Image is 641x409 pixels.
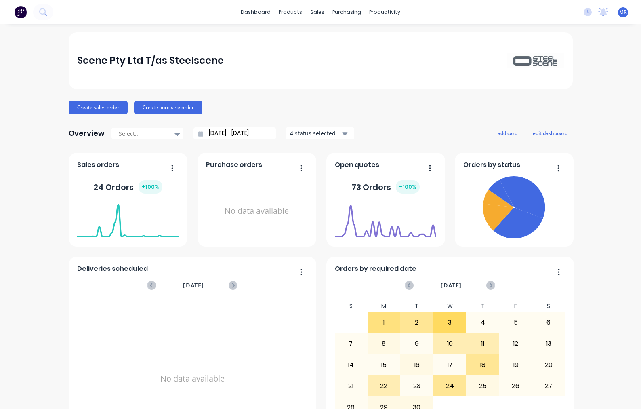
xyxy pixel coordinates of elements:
a: dashboard [237,6,275,18]
div: S [334,300,368,312]
div: 4 [467,312,499,333]
div: 7 [335,333,367,354]
div: sales [306,6,328,18]
button: Create purchase order [134,101,202,114]
img: Factory [15,6,27,18]
div: productivity [365,6,404,18]
div: M [368,300,401,312]
div: 1 [368,312,400,333]
div: 4 status selected [290,129,341,137]
button: add card [492,128,523,138]
div: 12 [500,333,532,354]
div: 11 [467,333,499,354]
button: edit dashboard [528,128,573,138]
div: + 100 % [396,180,420,194]
div: Overview [69,125,105,141]
button: Create sales order [69,101,128,114]
div: T [400,300,433,312]
div: 24 Orders [93,180,162,194]
span: Orders by status [463,160,520,170]
div: 18 [467,355,499,375]
div: products [275,6,306,18]
div: 22 [368,376,400,396]
div: No data available [206,173,307,249]
div: 23 [401,376,433,396]
div: purchasing [328,6,365,18]
span: [DATE] [183,281,204,290]
div: 3 [434,312,466,333]
div: 13 [532,333,565,354]
img: Scene Pty Ltd T/as Steelscene [507,53,564,67]
div: 26 [500,376,532,396]
div: W [433,300,467,312]
div: 6 [532,312,565,333]
div: 2 [401,312,433,333]
button: 4 status selected [286,127,354,139]
div: 73 Orders [352,180,420,194]
div: 27 [532,376,565,396]
div: 5 [500,312,532,333]
span: MR [619,8,627,16]
div: F [499,300,532,312]
span: [DATE] [441,281,462,290]
div: 16 [401,355,433,375]
div: 20 [532,355,565,375]
div: + 100 % [139,180,162,194]
div: 19 [500,355,532,375]
div: 14 [335,355,367,375]
div: 24 [434,376,466,396]
span: Sales orders [77,160,119,170]
div: 25 [467,376,499,396]
div: Scene Pty Ltd T/as Steelscene [77,53,224,69]
div: 17 [434,355,466,375]
div: 21 [335,376,367,396]
div: S [532,300,565,312]
span: Open quotes [335,160,379,170]
div: T [466,300,499,312]
span: Purchase orders [206,160,262,170]
div: 9 [401,333,433,354]
div: 8 [368,333,400,354]
div: 15 [368,355,400,375]
div: 10 [434,333,466,354]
